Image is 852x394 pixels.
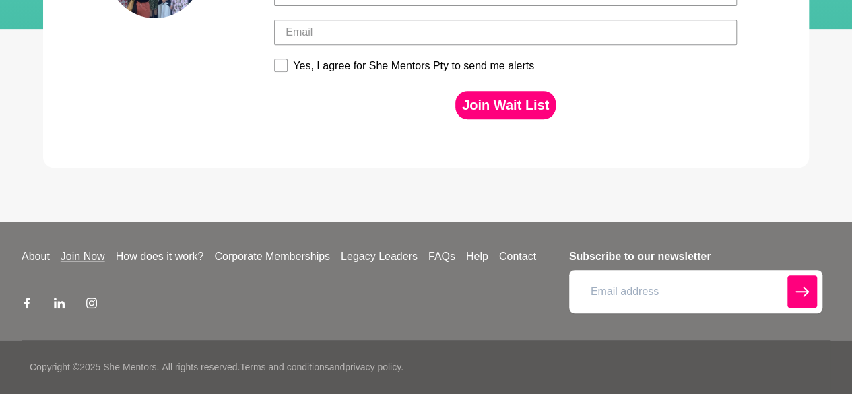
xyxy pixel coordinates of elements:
a: Contact [494,249,542,265]
button: Join Wait List [455,91,556,119]
a: Facebook [22,297,32,313]
a: Legacy Leaders [335,249,423,265]
a: FAQs [423,249,461,265]
h4: Subscribe to our newsletter [569,249,822,265]
input: Email address [569,270,822,313]
a: Corporate Memberships [209,249,335,265]
a: Join Now [55,249,110,265]
a: LinkedIn [54,297,65,313]
a: About [16,249,55,265]
p: All rights reserved. and . [162,360,403,374]
a: Help [461,249,494,265]
a: How does it work? [110,249,209,265]
input: Email [274,20,737,45]
a: privacy policy [345,362,401,372]
a: Terms and conditions [240,362,329,372]
div: Yes, I agree for She Mentors Pty to send me alerts [293,60,534,72]
p: Copyright © 2025 She Mentors . [30,360,159,374]
a: Instagram [86,297,97,313]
